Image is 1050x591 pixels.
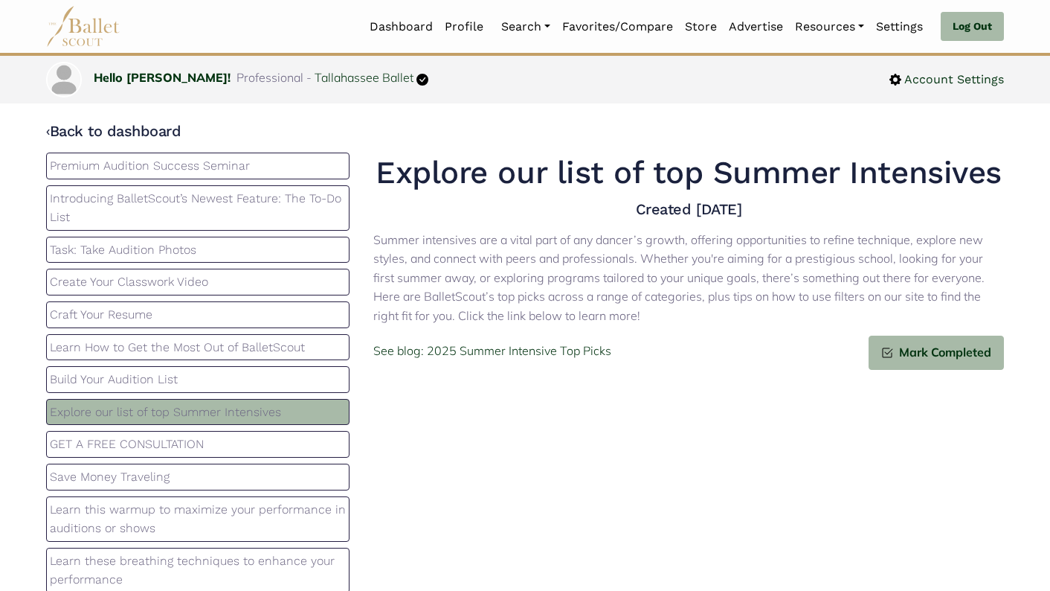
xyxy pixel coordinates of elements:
[50,272,346,292] p: Create Your Classwork Video
[901,70,1004,89] span: Account Settings
[373,153,1004,194] h1: Explore our list of top Summer Intensives
[46,121,50,140] code: ‹
[50,467,346,487] p: Save Money Traveling
[679,11,723,42] a: Store
[789,11,870,42] a: Resources
[373,199,1004,219] h4: Created [DATE]
[50,240,346,260] p: Task: Take Audition Photos
[50,403,346,422] p: Explore our list of top Summer Intensives
[373,231,1004,326] p: Summer intensives are a vital part of any dancer’s growth, offering opportunities to refine techn...
[236,70,303,85] span: Professional
[495,11,556,42] a: Search
[94,70,231,85] a: Hello [PERSON_NAME]!
[723,11,789,42] a: Advertise
[46,122,181,140] a: ‹Back to dashboard
[439,11,489,42] a: Profile
[556,11,679,42] a: Favorites/Compare
[315,70,413,85] a: Tallahassee Ballet
[870,11,929,42] a: Settings
[893,343,991,362] span: Mark Completed
[50,156,346,176] p: Premium Audition Success Seminar
[50,500,346,538] p: Learn this warmup to maximize your performance in auditions or shows
[50,305,346,325] p: Craft Your Resume
[50,435,346,454] p: GET A FREE CONSULTATION
[364,11,439,42] a: Dashboard
[50,189,346,227] p: Introducing BalletScout’s Newest Feature: The To-Do List
[50,338,346,357] p: Learn How to Get the Most Out of BalletScout
[50,552,346,590] p: Learn these breathing techniques to enhance your performance
[889,70,1004,89] a: Account Settings
[306,70,312,85] span: -
[50,370,346,389] p: Build Your Audition List
[48,63,80,96] img: profile picture
[373,342,611,361] a: See blog: 2025 Summer Intensive Top Picks
[941,12,1004,42] a: Log Out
